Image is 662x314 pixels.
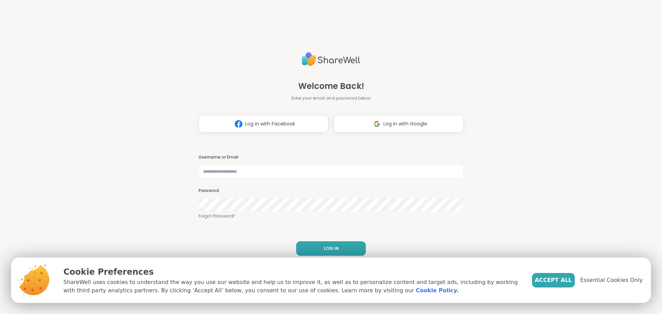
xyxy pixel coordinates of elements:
[199,213,463,219] a: Forgot Password?
[370,118,383,130] img: ShareWell Logomark
[245,120,295,128] span: Log in with Facebook
[383,120,427,128] span: Log in with Google
[298,80,364,92] span: Welcome Back!
[291,95,371,101] span: Enter your email and password below
[302,49,360,69] img: ShareWell Logo
[324,245,339,252] span: LOG IN
[199,115,328,132] button: Log in with Facebook
[416,286,459,295] a: Cookie Policy.
[334,115,463,132] button: Log in with Google
[296,241,366,256] button: LOG IN
[199,154,463,160] h3: Username or Email
[580,276,643,284] span: Essential Cookies Only
[232,118,245,130] img: ShareWell Logomark
[199,188,463,194] h3: Password
[535,276,572,284] span: Accept All
[63,278,521,295] p: ShareWell uses cookies to understand the way you use our website and help us to improve it, as we...
[532,273,575,287] button: Accept All
[63,266,521,278] p: Cookie Preferences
